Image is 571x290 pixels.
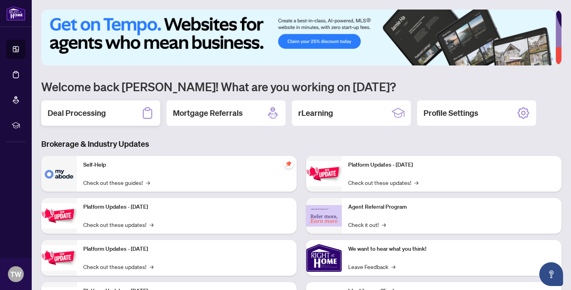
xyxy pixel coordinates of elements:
span: → [391,262,395,271]
a: Check out these updates!→ [83,262,153,271]
p: Platform Updates - [DATE] [348,161,555,169]
span: → [146,178,150,187]
button: Open asap [539,262,563,286]
img: Slide 0 [41,10,556,65]
img: logo [6,6,25,21]
button: 4 [538,58,541,61]
p: Platform Updates - [DATE] [83,245,290,254]
h1: Welcome back [PERSON_NAME]! What are you working on [DATE]? [41,79,561,94]
span: → [382,220,386,229]
img: Platform Updates - September 16, 2025 [41,203,77,228]
a: Check it out!→ [348,220,386,229]
p: We want to hear what you think! [348,245,555,254]
img: Agent Referral Program [306,205,342,227]
button: 2 [525,58,528,61]
img: Platform Updates - June 23, 2025 [306,161,342,186]
a: Check out these guides!→ [83,178,150,187]
p: Agent Referral Program [348,203,555,211]
span: pushpin [284,159,293,169]
h3: Brokerage & Industry Updates [41,138,561,150]
span: → [149,220,153,229]
img: We want to hear what you think! [306,240,342,276]
span: TW [10,269,21,280]
span: → [414,178,418,187]
p: Platform Updates - [DATE] [83,203,290,211]
img: Self-Help [41,156,77,192]
h2: rLearning [298,108,333,119]
a: Check out these updates!→ [83,220,153,229]
button: 6 [550,58,554,61]
h2: Mortgage Referrals [173,108,243,119]
a: Leave Feedback→ [348,262,395,271]
span: → [149,262,153,271]
h2: Deal Processing [48,108,106,119]
a: Check out these updates!→ [348,178,418,187]
img: Platform Updates - July 21, 2025 [41,245,77,270]
button: 5 [544,58,547,61]
button: 1 [509,58,522,61]
h2: Profile Settings [423,108,478,119]
button: 3 [531,58,535,61]
p: Self-Help [83,161,290,169]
